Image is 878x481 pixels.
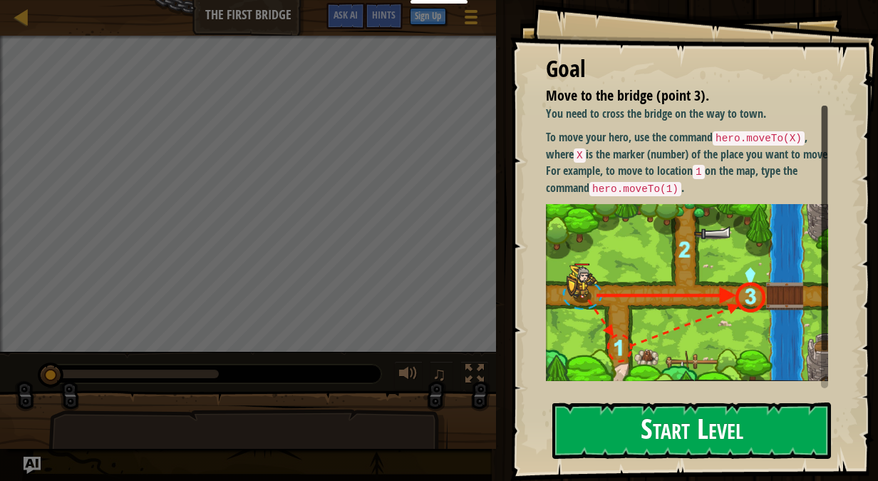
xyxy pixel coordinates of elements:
p: To move your hero, use the command , where is the marker (number) of the place you want to move. ... [546,129,839,196]
button: Adjust volume [394,361,423,390]
span: Hints [372,8,396,21]
button: Show game menu [453,3,489,36]
code: hero.moveTo(1) [589,182,681,196]
li: Move to the bridge (point 3). [528,86,825,106]
div: Goal [546,53,828,86]
img: M7l1b [546,204,839,382]
p: You need to cross the bridge on the way to town. [546,106,839,122]
span: ♫ [433,363,447,385]
button: Start Level [552,402,831,459]
span: Move to the bridge (point 3). [546,86,709,105]
button: Ask AI [326,3,365,29]
button: Sign Up [410,8,446,25]
code: hero.moveTo(X) [713,131,805,146]
button: ♫ [430,361,454,390]
span: Ask AI [334,8,358,21]
code: X [574,148,586,163]
button: Ask AI [24,457,41,474]
code: 1 [693,165,705,179]
button: Toggle fullscreen [460,361,489,390]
